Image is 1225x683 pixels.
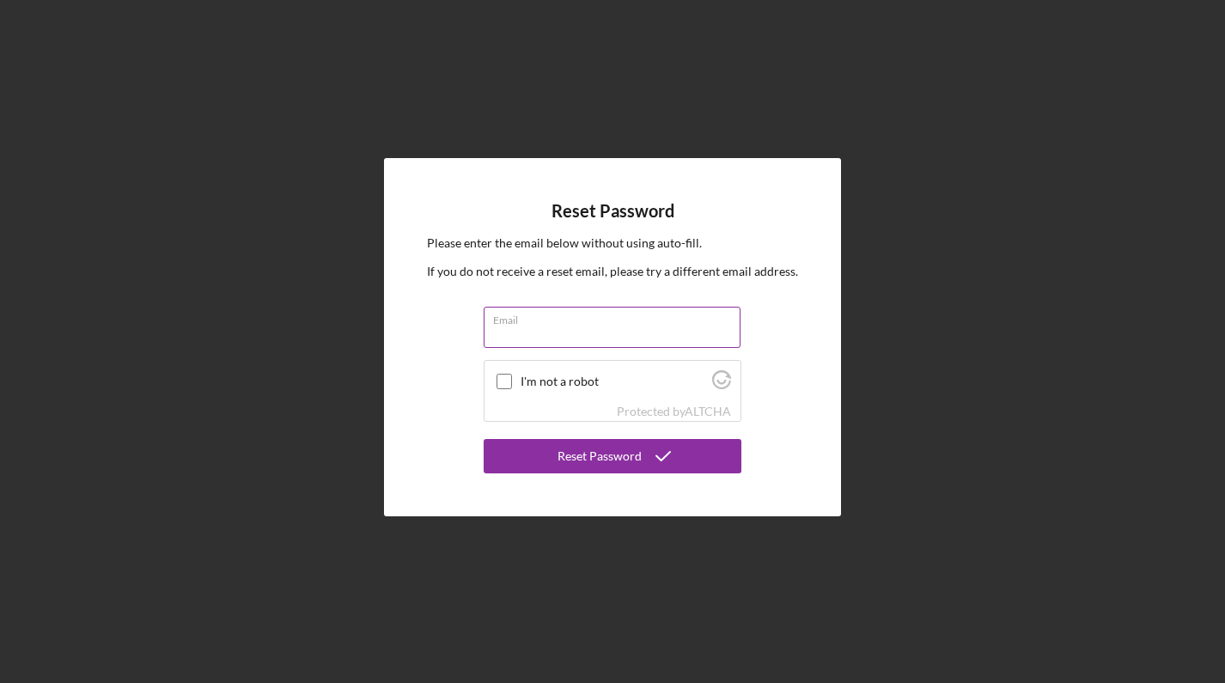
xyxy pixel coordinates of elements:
[685,404,731,418] a: Visit Altcha.org
[617,405,731,418] div: Protected by
[427,262,798,281] p: If you do not receive a reset email, please try a different email address.
[552,201,674,221] h4: Reset Password
[484,439,741,473] button: Reset Password
[493,308,740,326] label: Email
[427,234,798,253] p: Please enter the email below without using auto-fill.
[712,377,731,392] a: Visit Altcha.org
[521,375,707,388] label: I'm not a robot
[558,439,642,473] div: Reset Password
